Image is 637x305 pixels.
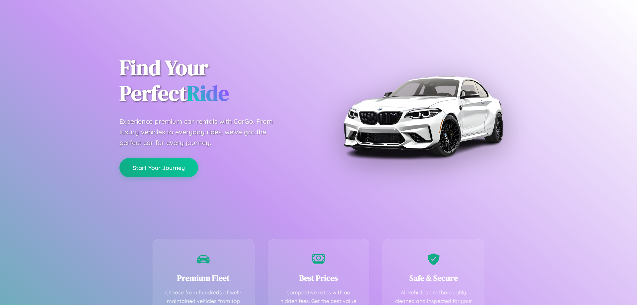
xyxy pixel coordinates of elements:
[119,116,285,148] p: Experience premium car rentals with CarGo. From luxury vehicles to everyday rides, we've got the ...
[187,79,229,108] span: Ride
[393,272,474,283] h3: Safe & Secure
[163,272,244,283] h3: Premium Fleet
[119,55,309,106] h1: Find Your Perfect
[340,33,506,199] img: Premium BMW car rental vehicle
[278,272,359,283] h3: Best Prices
[119,158,198,177] button: Start Your Journey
